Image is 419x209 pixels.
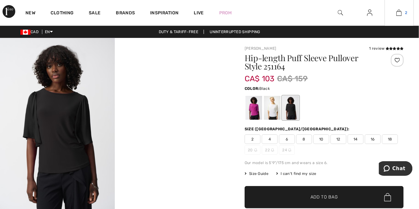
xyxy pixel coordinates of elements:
img: ring-m.svg [271,148,274,152]
img: ring-m.svg [254,148,257,152]
span: 18 [382,134,398,144]
img: My Bag [396,9,402,17]
div: Vanilla 30 [264,96,281,120]
div: 1 review [369,46,404,51]
span: Black [260,86,270,91]
span: Size Guide [245,171,269,177]
span: 20 [245,145,261,155]
span: Inspiration [150,10,178,17]
span: 12 [331,134,346,144]
span: 8 [296,134,312,144]
div: Size ([GEOGRAPHIC_DATA]/[GEOGRAPHIC_DATA]): [245,126,351,132]
span: 4 [262,134,278,144]
a: 2 [385,9,414,17]
img: Canadian Dollar [20,30,31,35]
span: Color: [245,86,260,91]
img: 1ère Avenue [3,5,15,18]
span: CA$ 103 [245,68,275,83]
span: Add to Bag [311,194,338,201]
a: Live [194,10,204,16]
span: 14 [348,134,364,144]
span: 6 [279,134,295,144]
img: search the website [338,9,343,17]
img: Bag.svg [384,193,391,201]
span: 16 [365,134,381,144]
h1: Hip-length Puff Sleeve Pullover Style 251164 [245,54,377,70]
span: CA$ 159 [277,73,308,84]
span: 10 [313,134,329,144]
span: EN [45,30,53,34]
button: Add to Bag [245,186,404,208]
a: Sign In [362,9,378,17]
span: 2 [245,134,261,144]
iframe: Opens a widget where you can chat to one of our agents [379,161,413,177]
div: Our model is 5'9"/175 cm and wears a size 6. [245,160,404,166]
span: 22 [262,145,278,155]
video: Your browser does not support the video tag. [115,38,230,95]
a: Brands [116,10,135,17]
img: ring-m.svg [288,148,291,152]
a: Sale [89,10,101,17]
a: New [25,10,35,17]
div: Purple orchid [246,96,262,120]
img: My Info [367,9,373,17]
div: Black [283,96,299,120]
span: CAD [20,30,41,34]
a: Clothing [51,10,73,17]
div: I can't find my size [276,171,316,177]
span: 24 [279,145,295,155]
a: Prom [219,10,232,16]
span: 2 [405,10,407,16]
a: [PERSON_NAME] [245,46,276,51]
